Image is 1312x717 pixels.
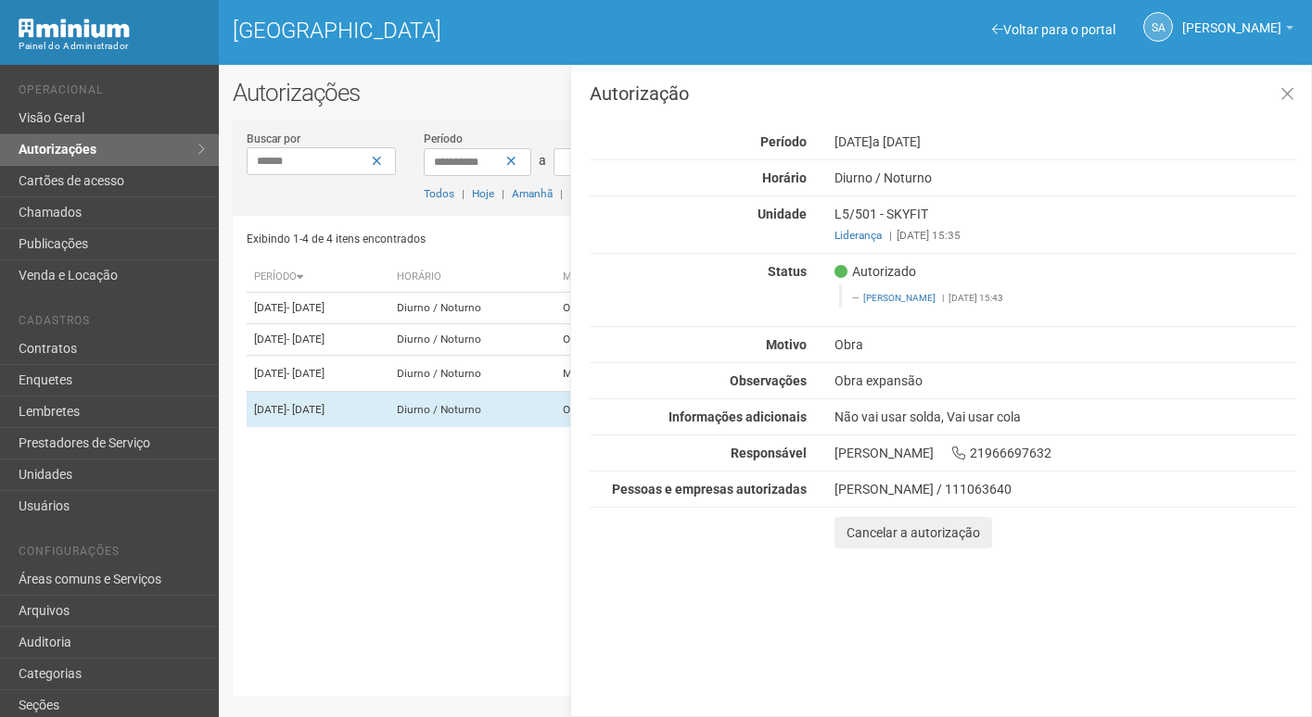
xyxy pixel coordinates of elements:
td: [DATE] [247,392,389,428]
strong: Informações adicionais [669,409,807,424]
img: Minium [19,19,130,38]
span: a [539,153,546,168]
strong: Status [768,264,807,279]
strong: Horário [762,170,807,185]
span: | [462,187,465,200]
a: Hoje [472,187,494,200]
div: Não vai usar solda, Vai usar cola [821,409,1311,425]
div: [DATE] 15:35 [834,227,1297,244]
div: [PERSON_NAME] 21966697632 [821,445,1311,461]
h1: [GEOGRAPHIC_DATA] [233,19,752,43]
strong: Unidade [758,207,807,221]
td: Obra [555,324,682,356]
th: Motivo [555,262,682,293]
strong: Período [760,134,807,149]
span: Autorizado [834,263,916,280]
span: - [DATE] [287,333,325,346]
td: Obra [555,293,682,324]
li: Configurações [19,545,205,564]
span: - [DATE] [287,403,325,416]
label: Buscar por [247,131,300,147]
td: [DATE] [247,293,389,324]
strong: Responsável [731,446,807,460]
span: | [889,229,892,242]
span: | [502,187,504,200]
td: Diurno / Noturno [389,324,555,356]
td: Diurno / Noturno [389,293,555,324]
td: Obra [555,392,682,428]
h2: Autorizações [233,79,1298,107]
div: Diurno / Noturno [821,170,1311,186]
th: Período [247,262,389,293]
div: Obra expansão [821,372,1311,389]
li: Cadastros [19,314,205,333]
div: [DATE] [821,133,1311,150]
div: Obra [821,336,1311,353]
td: Diurno / Noturno [389,356,555,392]
td: Diurno / Noturno [389,392,555,428]
label: Período [424,131,463,147]
div: L5/501 - SKYFIT [821,206,1311,244]
button: Cancelar a autorização [834,517,992,548]
th: Horário [389,262,555,293]
a: [PERSON_NAME] [1182,23,1293,38]
strong: Pessoas e empresas autorizadas [612,482,807,497]
span: - [DATE] [287,367,325,380]
strong: Observações [730,373,807,388]
a: [PERSON_NAME] [863,293,936,303]
span: | [560,187,563,200]
span: Silvio Anjos [1182,3,1281,35]
div: [PERSON_NAME] / 111063640 [834,481,1297,497]
span: a [DATE] [873,134,921,149]
span: | [942,293,944,303]
footer: [DATE] 15:43 [852,292,1287,305]
a: SA [1143,12,1173,42]
td: Manutenção [555,356,682,392]
h3: Autorização [590,84,1297,103]
strong: Motivo [766,337,807,352]
div: Painel do Administrador [19,38,205,55]
span: - [DATE] [287,301,325,314]
div: Exibindo 1-4 de 4 itens encontrados [247,225,759,253]
td: [DATE] [247,324,389,356]
a: Voltar para o portal [992,22,1115,37]
li: Operacional [19,83,205,103]
a: Amanhã [512,187,553,200]
td: [DATE] [247,356,389,392]
a: Liderança [834,229,882,242]
a: Todos [424,187,454,200]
